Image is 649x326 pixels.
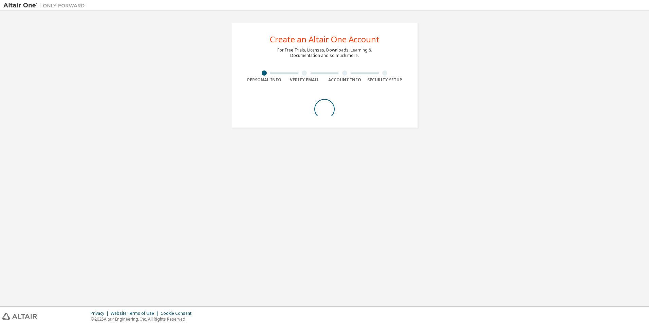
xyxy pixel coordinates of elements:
[2,313,37,320] img: altair_logo.svg
[284,77,325,83] div: Verify Email
[3,2,88,9] img: Altair One
[244,77,284,83] div: Personal Info
[270,35,379,43] div: Create an Altair One Account
[161,311,196,316] div: Cookie Consent
[91,311,111,316] div: Privacy
[277,47,372,58] div: For Free Trials, Licenses, Downloads, Learning & Documentation and so much more.
[365,77,405,83] div: Security Setup
[91,316,196,322] p: © 2025 Altair Engineering, Inc. All Rights Reserved.
[111,311,161,316] div: Website Terms of Use
[324,77,365,83] div: Account Info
